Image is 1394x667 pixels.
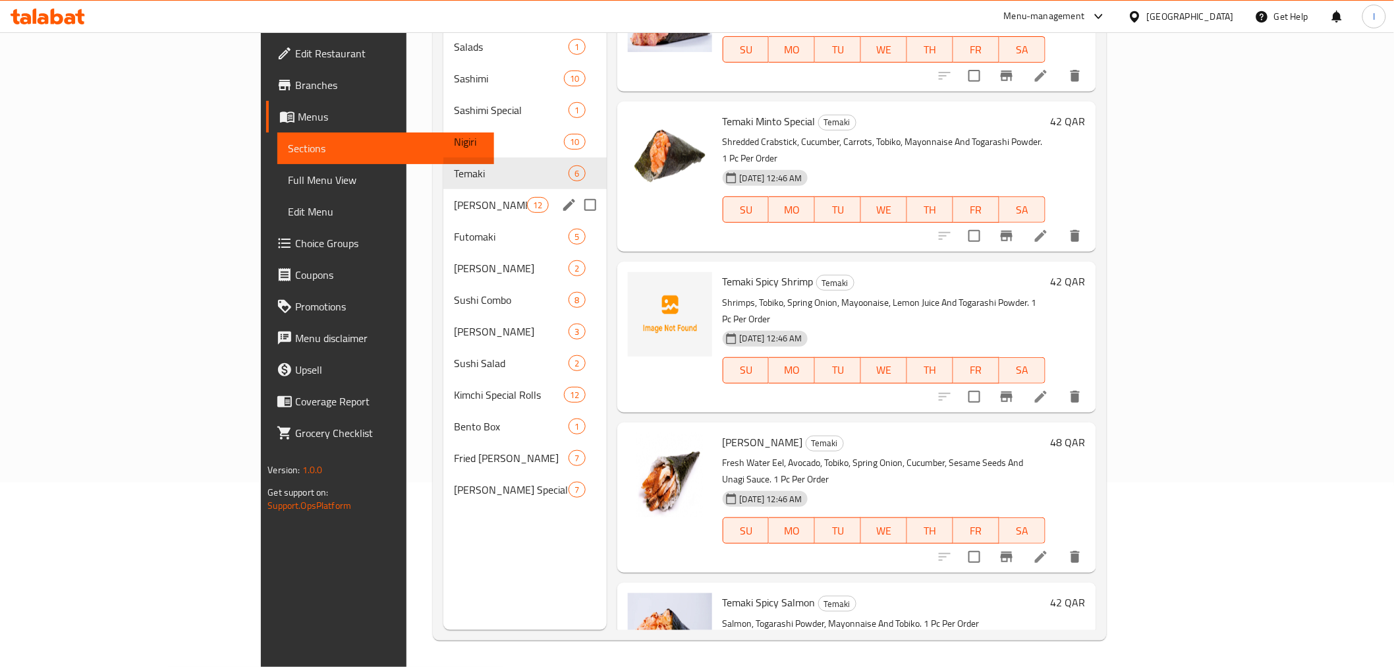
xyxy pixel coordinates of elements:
[443,26,607,511] nav: Menu sections
[266,354,493,386] a: Upsell
[729,200,764,219] span: SU
[1373,9,1375,24] span: I
[454,102,569,118] div: Sashimi Special
[569,355,585,371] div: items
[723,111,816,131] span: Temaki Minto Special
[565,136,584,148] span: 10
[443,189,607,221] div: [PERSON_NAME]12edit
[1005,521,1040,540] span: SA
[1059,541,1091,573] button: delete
[1147,9,1234,24] div: [GEOGRAPHIC_DATA]
[267,461,300,478] span: Version:
[861,196,907,223] button: WE
[991,220,1022,252] button: Branch-specific-item
[266,291,493,322] a: Promotions
[565,72,584,85] span: 10
[569,326,584,338] span: 3
[769,196,815,223] button: MO
[295,267,483,283] span: Coupons
[866,521,902,540] span: WE
[861,36,907,63] button: WE
[454,482,569,498] span: [PERSON_NAME] Special
[861,517,907,544] button: WE
[277,132,493,164] a: Sections
[723,432,803,452] span: [PERSON_NAME]
[961,383,988,411] span: Select to update
[569,104,584,117] span: 1
[723,455,1045,488] p: Fresh Water Eel, Avocado, Tobiko, Spring Onion, Cucumber, Sesame Seeds And Unagi Sauce. 1 Pc Per ...
[820,200,856,219] span: TU
[277,196,493,227] a: Edit Menu
[454,482,569,498] div: Ura Maki Special
[774,521,810,540] span: MO
[961,62,988,90] span: Select to update
[729,361,764,380] span: SU
[454,355,569,371] div: Sushi Salad
[443,252,607,284] div: [PERSON_NAME]2
[266,322,493,354] a: Menu disclaimer
[991,381,1022,413] button: Branch-specific-item
[443,379,607,411] div: Kimchi Special Rolls12
[735,332,808,345] span: [DATE] 12:46 AM
[818,115,856,130] div: Temaki
[288,140,483,156] span: Sections
[443,347,607,379] div: Sushi Salad2
[723,196,769,223] button: SU
[454,134,564,150] span: Nigiri
[454,260,569,276] span: [PERSON_NAME]
[1004,9,1085,24] div: Menu-management
[569,262,584,275] span: 2
[569,484,584,496] span: 7
[866,200,902,219] span: WE
[266,259,493,291] a: Coupons
[454,450,569,466] div: Fried Sushi Maki
[820,361,856,380] span: TU
[454,387,564,403] div: Kimchi Special Rolls
[266,417,493,449] a: Grocery Checklist
[1059,60,1091,92] button: delete
[628,272,712,357] img: Temaki Spicy Shrimp
[454,197,527,213] span: [PERSON_NAME]
[774,40,810,59] span: MO
[569,165,585,181] div: items
[815,196,861,223] button: TU
[866,361,902,380] span: WE
[1033,549,1049,565] a: Edit menu item
[295,362,483,378] span: Upsell
[806,436,843,451] span: Temaki
[628,433,712,517] img: Temaki Unagi
[912,40,948,59] span: TH
[1051,272,1086,291] h6: 42 QAR
[953,357,999,384] button: FR
[295,330,483,346] span: Menu disclaimer
[569,452,584,465] span: 7
[267,497,351,514] a: Support.OpsPlatform
[569,41,584,53] span: 1
[569,324,585,339] div: items
[443,284,607,316] div: Sushi Combo8
[1059,381,1091,413] button: delete
[267,484,328,501] span: Get support on:
[907,196,953,223] button: TH
[907,517,953,544] button: TH
[1051,112,1086,130] h6: 42 QAR
[454,71,564,86] span: Sashimi
[1033,228,1049,244] a: Edit menu item
[723,593,816,612] span: Temaki Spicy Salmon
[907,357,953,384] button: TH
[961,543,988,571] span: Select to update
[295,299,483,314] span: Promotions
[953,36,999,63] button: FR
[454,324,569,339] div: Sushi Burrito
[443,63,607,94] div: Sashimi10
[266,38,493,69] a: Edit Restaurant
[999,357,1045,384] button: SA
[298,109,483,125] span: Menus
[820,521,856,540] span: TU
[959,40,994,59] span: FR
[815,517,861,544] button: TU
[443,31,607,63] div: Salads1
[564,387,585,403] div: items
